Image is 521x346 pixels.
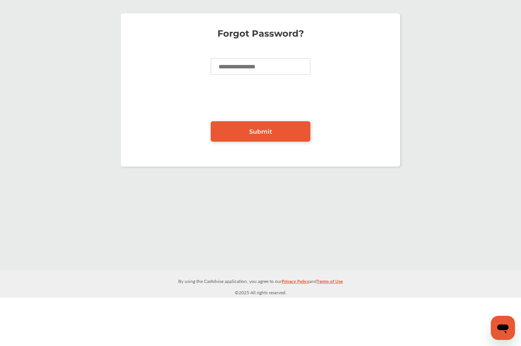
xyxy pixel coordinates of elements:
[249,128,272,135] span: Submit
[128,30,393,37] p: Forgot Password?
[282,277,309,289] a: Privacy Policy
[211,121,310,142] a: Submit
[491,316,515,340] iframe: Button to launch messaging window
[317,277,343,289] a: Terms of Use
[203,86,318,116] iframe: reCAPTCHA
